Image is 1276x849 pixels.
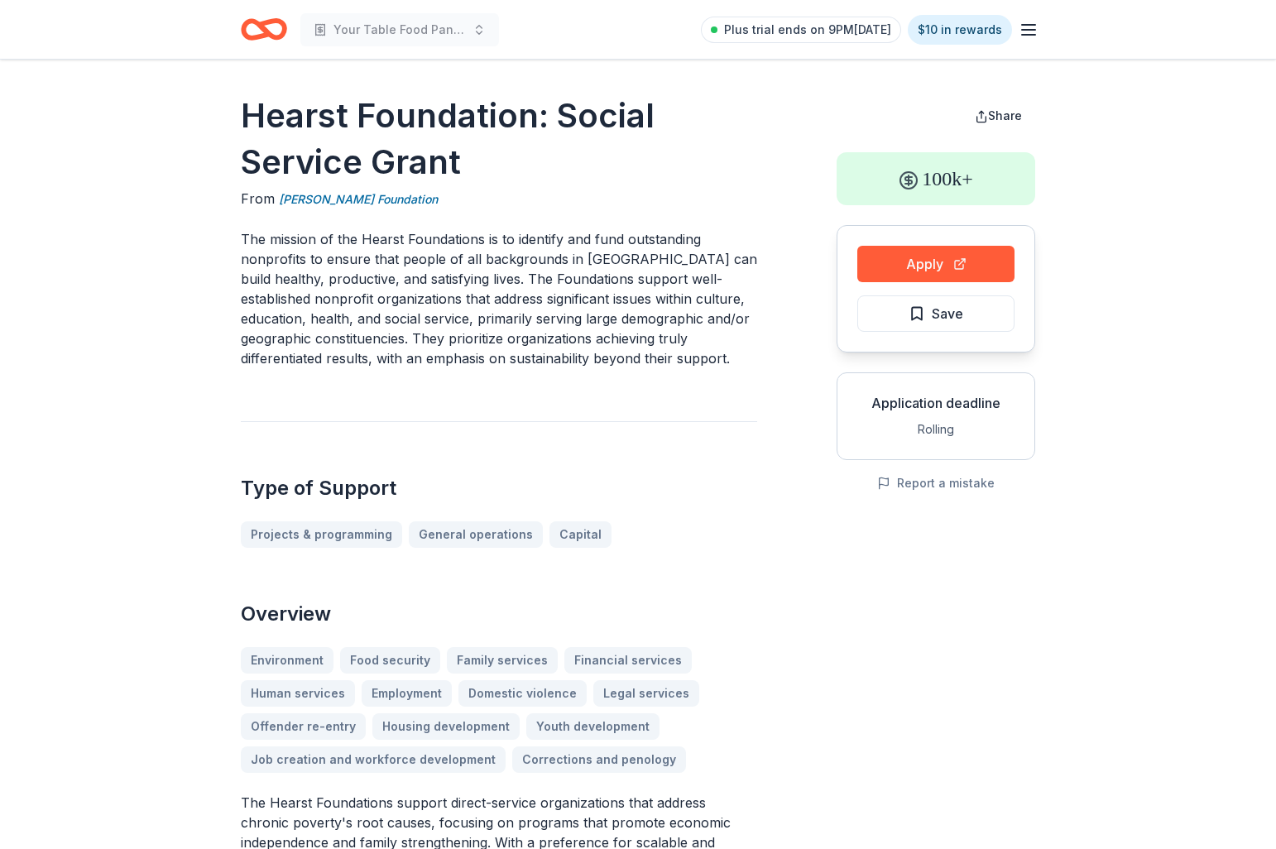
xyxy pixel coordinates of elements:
[962,99,1035,132] button: Share
[857,246,1015,282] button: Apply
[241,475,757,501] h2: Type of Support
[851,393,1021,413] div: Application deadline
[241,601,757,627] h2: Overview
[988,108,1022,122] span: Share
[932,303,963,324] span: Save
[857,295,1015,332] button: Save
[241,93,757,185] h1: Hearst Foundation: Social Service Grant
[300,13,499,46] button: Your Table Food Pantry
[701,17,901,43] a: Plus trial ends on 9PM[DATE]
[333,20,466,40] span: Your Table Food Pantry
[241,521,402,548] a: Projects & programming
[241,10,287,49] a: Home
[409,521,543,548] a: General operations
[279,189,438,209] a: [PERSON_NAME] Foundation
[724,20,891,40] span: Plus trial ends on 9PM[DATE]
[241,229,757,368] p: The mission of the Hearst Foundations is to identify and fund outstanding nonprofits to ensure th...
[851,420,1021,439] div: Rolling
[241,189,757,209] div: From
[549,521,612,548] a: Capital
[908,15,1012,45] a: $10 in rewards
[837,152,1035,205] div: 100k+
[877,473,995,493] button: Report a mistake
